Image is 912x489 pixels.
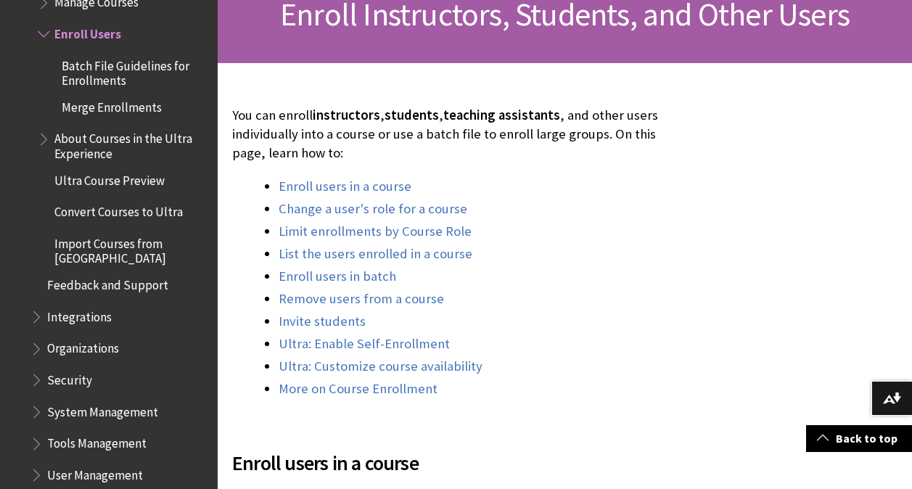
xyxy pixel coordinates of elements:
span: System Management [47,400,158,419]
span: Tools Management [47,432,147,451]
span: students [385,107,439,123]
a: More on Course Enrollment [279,380,437,398]
a: Change a user's role for a course [279,200,467,218]
p: You can enroll , , , and other users individually into a course or use a batch file to enroll lar... [232,106,683,163]
span: User Management [47,463,143,482]
a: Enroll users in a course [279,178,411,195]
span: Batch File Guidelines for Enrollments [62,54,208,88]
span: Enroll Users [54,22,121,41]
span: instructors [313,107,380,123]
span: Merge Enrollments [62,95,162,115]
a: Enroll users in batch [279,268,396,285]
a: Remove users from a course [279,290,444,308]
span: Import Courses from [GEOGRAPHIC_DATA] [54,231,208,266]
a: Limit enrollments by Course Role [279,223,472,240]
span: Integrations [47,305,112,324]
a: Back to top [806,425,912,452]
a: Ultra: Enable Self-Enrollment [279,335,450,353]
span: Organizations [47,337,119,356]
span: Convert Courses to Ultra [54,200,183,219]
a: Ultra: Customize course availability [279,358,482,375]
span: Feedback and Support [47,273,168,292]
span: Enroll users in a course [232,448,683,478]
span: teaching assistants [443,107,560,123]
span: About Courses in the Ultra Experience [54,127,208,161]
span: Security [47,368,92,387]
span: Ultra Course Preview [54,168,165,188]
a: List the users enrolled in a course [279,245,472,263]
a: Invite students [279,313,366,330]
